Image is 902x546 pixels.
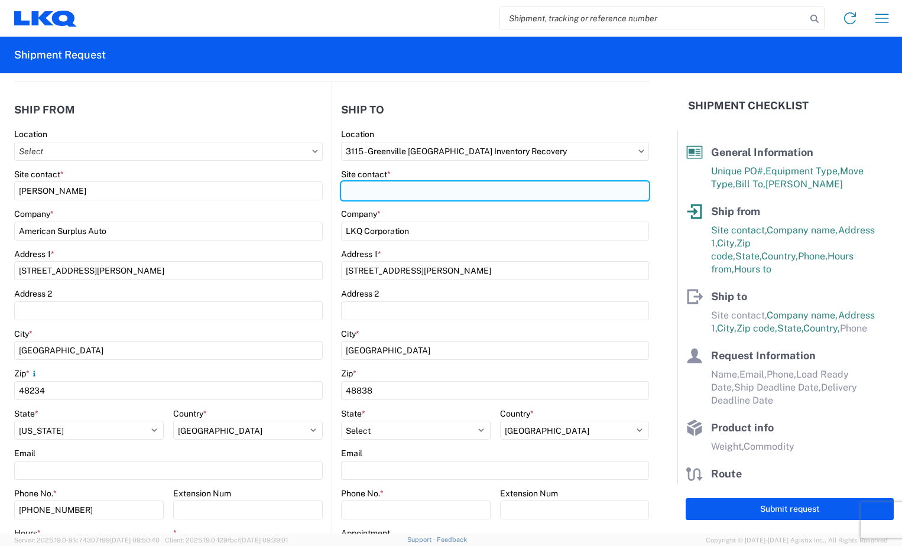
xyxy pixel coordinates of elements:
[765,178,843,190] span: [PERSON_NAME]
[767,225,838,236] span: Company name,
[744,441,794,452] span: Commodity
[14,169,64,180] label: Site contact
[767,310,838,321] span: Company name,
[14,142,323,161] input: Select
[14,408,38,419] label: State
[767,369,796,380] span: Phone,
[14,129,47,139] label: Location
[761,251,798,262] span: Country,
[341,408,365,419] label: State
[734,264,771,275] span: Hours to
[14,288,52,299] label: Address 2
[500,488,558,499] label: Extension Num
[341,129,374,139] label: Location
[14,528,41,538] label: Hours
[717,323,736,334] span: City,
[14,488,57,499] label: Phone No.
[739,369,767,380] span: Email,
[711,165,765,177] span: Unique PO#,
[437,536,467,543] a: Feedback
[341,142,649,161] input: Select
[240,537,288,544] span: [DATE] 09:39:01
[711,369,739,380] span: Name,
[173,408,207,419] label: Country
[711,146,813,158] span: General Information
[14,329,33,339] label: City
[777,323,803,334] span: State,
[110,537,160,544] span: [DATE] 09:50:40
[14,537,160,544] span: Server: 2025.19.0-91c74307f99
[500,408,534,419] label: Country
[341,488,384,499] label: Phone No.
[711,441,744,452] span: Weight,
[341,249,381,259] label: Address 1
[341,368,356,379] label: Zip
[341,104,384,116] h2: Ship to
[14,104,75,116] h2: Ship from
[711,205,760,217] span: Ship from
[840,323,867,334] span: Phone
[500,7,806,30] input: Shipment, tracking or reference number
[688,99,809,113] h2: Shipment Checklist
[711,467,742,480] span: Route
[14,249,54,259] label: Address 1
[736,323,777,334] span: Zip code,
[735,178,765,190] span: Bill To,
[341,209,381,219] label: Company
[734,382,821,393] span: Ship Deadline Date,
[706,535,888,545] span: Copyright © [DATE]-[DATE] Agistix Inc., All Rights Reserved
[711,290,747,303] span: Ship to
[803,323,840,334] span: Country,
[686,498,894,520] button: Submit request
[341,329,359,339] label: City
[765,165,840,177] span: Equipment Type,
[711,349,816,362] span: Request Information
[14,448,35,459] label: Email
[14,48,106,62] h2: Shipment Request
[711,310,767,321] span: Site contact,
[711,421,774,434] span: Product info
[341,288,379,299] label: Address 2
[341,448,362,459] label: Email
[165,537,288,544] span: Client: 2025.19.0-129fbcf
[798,251,828,262] span: Phone,
[341,528,390,538] label: Appointment
[341,169,391,180] label: Site contact
[14,368,39,379] label: Zip
[407,536,437,543] a: Support
[717,238,736,249] span: City,
[735,251,761,262] span: State,
[711,225,767,236] span: Site contact,
[173,488,231,499] label: Extension Num
[14,209,54,219] label: Company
